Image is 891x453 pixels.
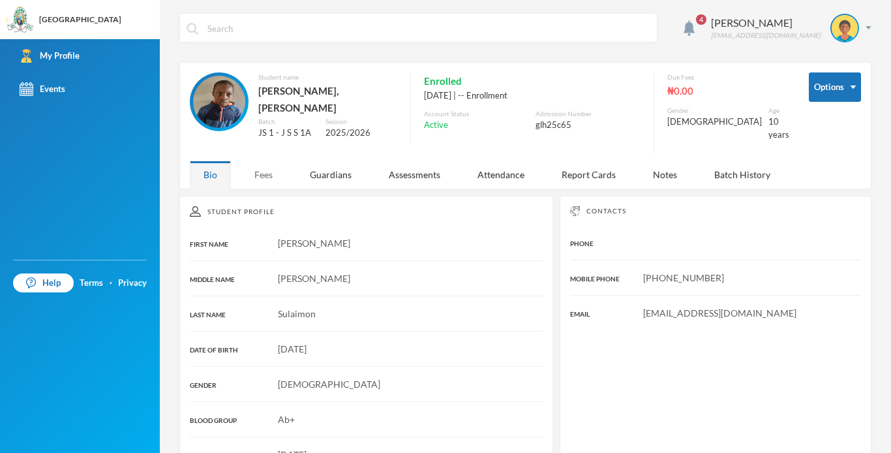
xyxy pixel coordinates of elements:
div: glh25c65 [536,119,641,132]
div: [PERSON_NAME], [PERSON_NAME] [258,82,397,117]
img: logo [7,7,33,33]
span: [DEMOGRAPHIC_DATA] [278,379,380,390]
span: Active [424,119,448,132]
div: Batch History [701,161,784,189]
div: Assessments [375,161,454,189]
span: [PERSON_NAME] [278,238,350,249]
span: 4 [696,14,706,25]
img: STUDENT [193,76,245,128]
div: Fees [241,161,286,189]
div: Contacts [570,206,861,216]
div: 2025/2026 [325,127,397,140]
div: Batch [258,117,316,127]
div: Session [325,117,397,127]
div: My Profile [20,49,80,63]
div: [DEMOGRAPHIC_DATA] [667,116,762,129]
div: JS 1 - J S S 1A [258,127,316,140]
button: Options [809,72,861,102]
div: ₦0.00 [667,82,789,99]
a: Help [13,273,74,293]
div: Notes [639,161,691,189]
div: Gender [667,106,762,116]
div: Age [768,106,789,116]
div: [DATE] | -- Enrollment [424,89,641,102]
div: Admission Number [536,109,641,119]
div: Events [20,82,65,96]
div: Student Profile [190,206,543,217]
span: PHONE [570,240,594,247]
input: Search [206,14,650,43]
div: Bio [190,161,231,189]
span: Ab+ [278,414,295,425]
div: 10 years [768,116,789,141]
div: Report Cards [548,161,629,189]
span: [EMAIL_ADDRESS][DOMAIN_NAME] [643,307,796,319]
div: Student name [258,72,397,82]
a: Terms [80,277,103,290]
div: [GEOGRAPHIC_DATA] [39,14,121,25]
div: Attendance [464,161,538,189]
div: Due Fees [667,72,789,82]
div: [EMAIL_ADDRESS][DOMAIN_NAME] [711,31,821,40]
span: [PERSON_NAME] [278,273,350,284]
span: Sulaimon [278,308,316,319]
div: Account Status [424,109,529,119]
div: · [110,277,112,290]
span: [PHONE_NUMBER] [643,272,724,283]
span: [DATE] [278,343,307,354]
img: STUDENT [832,15,858,41]
div: Guardians [296,161,365,189]
span: Enrolled [424,72,462,89]
a: Privacy [118,277,147,290]
div: [PERSON_NAME] [711,15,821,31]
img: search [187,23,198,35]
